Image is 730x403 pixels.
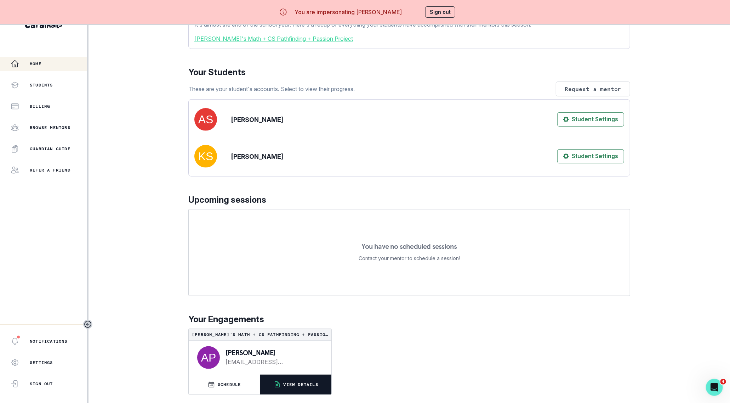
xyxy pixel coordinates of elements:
[189,375,260,394] button: SCHEDULE
[83,320,92,329] button: Toggle sidebar
[188,194,630,206] p: Upcoming sessions
[194,108,217,131] img: svg
[231,152,283,161] p: [PERSON_NAME]
[188,313,630,326] p: Your Engagements
[188,66,630,79] p: Your Students
[30,381,53,387] p: Sign Out
[706,379,723,396] iframe: Intercom live chat
[218,382,241,387] p: SCHEDULE
[194,34,624,43] a: [PERSON_NAME]'s Math + CS Pathfinding + Passion Project
[260,375,331,394] button: VIEW DETAILS
[359,254,460,263] p: Contact your mentor to schedule a session!
[30,61,41,67] p: Home
[30,360,53,365] p: Settings
[557,149,624,163] button: Student Settings
[226,358,320,366] a: [EMAIL_ADDRESS][DOMAIN_NAME]
[30,146,70,152] p: Guardian Guide
[361,243,457,250] p: You have no scheduled sessions
[192,332,329,337] p: [PERSON_NAME]'s Math + CS Pathfinding + Passion Project
[284,382,318,387] p: VIEW DETAILS
[194,145,217,168] img: svg
[295,8,402,16] p: You are impersonating [PERSON_NAME]
[556,82,630,96] button: Request a mentor
[30,103,50,109] p: Billing
[197,346,220,369] img: svg
[30,167,70,173] p: Refer a friend
[188,85,355,93] p: These are your student's accounts. Select to view their progress.
[425,6,455,18] button: Sign out
[226,349,320,356] p: [PERSON_NAME]
[720,379,726,385] span: 4
[30,338,68,344] p: Notifications
[30,125,70,130] p: Browse Mentors
[557,112,624,127] button: Student Settings
[30,82,53,88] p: Students
[231,115,283,124] p: [PERSON_NAME]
